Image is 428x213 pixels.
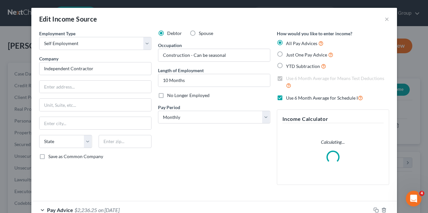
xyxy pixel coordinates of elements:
label: Length of Employment [158,67,204,74]
span: 4 [419,191,424,196]
h5: Income Calculator [282,115,384,123]
span: Spouse [199,30,213,36]
span: Debtor [167,30,182,36]
span: Save as Common Company [48,154,103,159]
input: Enter zip... [99,135,151,148]
button: × [385,15,389,23]
span: All Pay Advices [286,41,317,46]
span: YTD Subtraction [286,63,320,69]
input: ex: 2 years [158,74,270,87]
span: Use 6 Month Average for Means Test Deductions [286,75,384,81]
span: No Longer Employed [167,92,210,98]
div: Edit Income Source [39,14,97,24]
span: Employment Type [39,31,75,36]
span: Company [39,56,58,61]
span: Use 6 Month Average for Schedule I [286,95,358,101]
p: Calculating... [282,139,384,145]
input: -- [158,49,270,61]
label: How would you like to enter income? [277,30,352,37]
input: Unit, Suite, etc... [40,99,151,111]
span: Pay Advice [47,207,73,213]
span: $2,236.25 [74,207,97,213]
input: Enter address... [40,81,151,93]
span: on [DATE] [98,207,119,213]
iframe: Intercom live chat [406,191,421,206]
input: Enter city... [40,117,151,129]
label: Occupation [158,42,182,49]
input: Search company by name... [39,62,151,75]
span: Pay Period [158,105,180,110]
span: Just One Pay Advice [286,52,327,57]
